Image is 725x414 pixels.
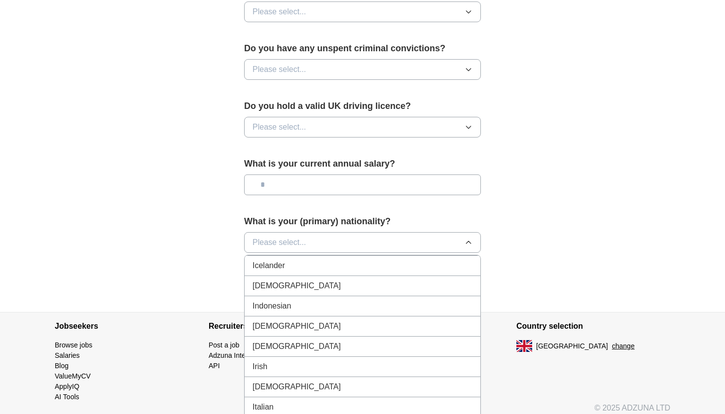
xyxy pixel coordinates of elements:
span: Please select... [253,237,306,248]
span: [DEMOGRAPHIC_DATA] [253,341,341,352]
span: [GEOGRAPHIC_DATA] [536,341,608,351]
span: Irish [253,361,267,373]
label: What is your (primary) nationality? [244,215,481,228]
a: AI Tools [55,393,79,401]
span: Italian [253,401,274,413]
a: Salaries [55,351,80,359]
a: API [209,362,220,370]
span: [DEMOGRAPHIC_DATA] [253,320,341,332]
button: Please select... [244,232,481,253]
span: [DEMOGRAPHIC_DATA] [253,381,341,393]
a: Blog [55,362,69,370]
label: Do you have any unspent criminal convictions? [244,42,481,55]
label: Do you hold a valid UK driving licence? [244,100,481,113]
span: Icelander [253,260,285,272]
a: Post a job [209,341,239,349]
a: Adzuna Intelligence [209,351,269,359]
a: Browse jobs [55,341,92,349]
button: Please select... [244,117,481,138]
span: [DEMOGRAPHIC_DATA] [253,280,341,292]
span: Please select... [253,64,306,75]
h4: Country selection [516,312,670,340]
a: ValueMyCV [55,372,91,380]
button: Please select... [244,59,481,80]
span: Please select... [253,121,306,133]
label: What is your current annual salary? [244,157,481,171]
button: Please select... [244,1,481,22]
button: change [612,341,635,351]
span: Indonesian [253,300,291,312]
span: Please select... [253,6,306,18]
a: ApplyIQ [55,382,79,390]
img: UK flag [516,340,532,352]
